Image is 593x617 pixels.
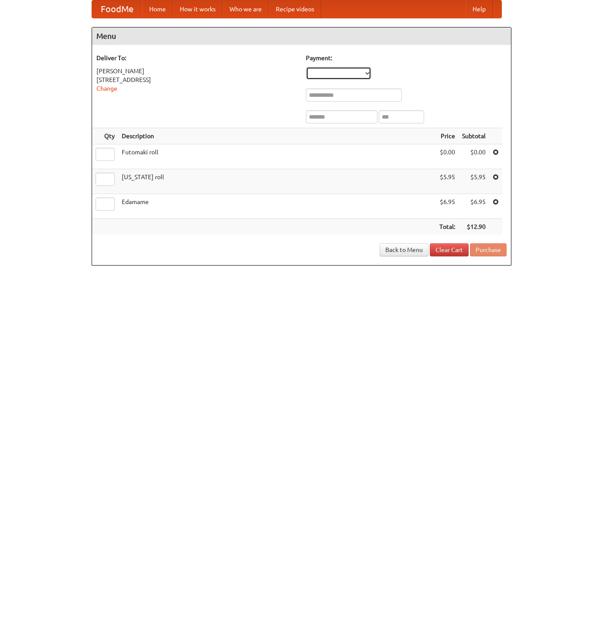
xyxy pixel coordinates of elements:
th: Description [118,128,436,144]
td: $5.95 [436,169,459,194]
td: $5.95 [459,169,489,194]
div: [STREET_ADDRESS] [96,75,297,84]
h4: Menu [92,27,511,45]
a: Change [96,85,117,92]
th: Price [436,128,459,144]
td: $6.95 [436,194,459,219]
a: Clear Cart [430,243,469,256]
td: $0.00 [436,144,459,169]
th: $12.90 [459,219,489,235]
a: Recipe videos [269,0,321,18]
a: Home [142,0,173,18]
button: Purchase [470,243,507,256]
a: How it works [173,0,223,18]
td: Futomaki roll [118,144,436,169]
a: Who we are [223,0,269,18]
h5: Payment: [306,54,507,62]
th: Total: [436,219,459,235]
th: Subtotal [459,128,489,144]
div: [PERSON_NAME] [96,67,297,75]
a: Back to Menu [380,243,428,256]
td: [US_STATE] roll [118,169,436,194]
td: $6.95 [459,194,489,219]
h5: Deliver To: [96,54,297,62]
td: $0.00 [459,144,489,169]
th: Qty [92,128,118,144]
a: Help [466,0,493,18]
td: Edamame [118,194,436,219]
a: FoodMe [92,0,142,18]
